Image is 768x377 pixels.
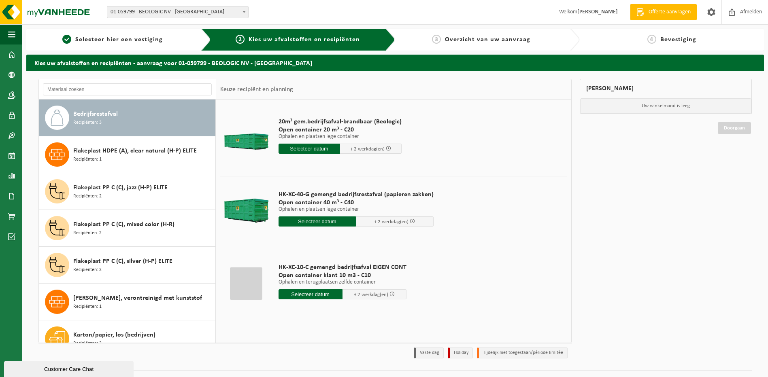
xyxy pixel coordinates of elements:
span: Flakeplast PP C (C), silver (H-P) ELITE [73,256,172,266]
span: + 2 werkdag(en) [374,219,408,225]
input: Selecteer datum [279,144,340,154]
input: Materiaal zoeken [43,83,212,95]
li: Tijdelijk niet toegestaan/période limitée [477,347,568,358]
p: Ophalen en terugplaatsen zelfde container [279,280,406,285]
li: Vaste dag [414,347,444,358]
span: Bedrijfsrestafval [73,109,118,119]
span: HK-XC-40-G gemengd bedrijfsrestafval (papieren zakken) [279,191,434,199]
p: Ophalen en plaatsen lege container [279,134,402,140]
strong: [PERSON_NAME] [577,9,618,15]
button: [PERSON_NAME], verontreinigd met kunststof Recipiënten: 1 [39,284,216,320]
span: 01-059799 - BEOLOGIC NV - SINT-DENIJS [107,6,248,18]
p: Uw winkelmand is leeg [580,98,752,114]
span: [PERSON_NAME], verontreinigd met kunststof [73,293,202,303]
span: Flakeplast PP C (C), jazz (H-P) ELITE [73,183,168,193]
span: Recipiënten: 2 [73,193,102,200]
button: Bedrijfsrestafval Recipiënten: 3 [39,100,216,136]
span: 20m³ gem.bedrijfsafval-brandbaar (Beologic) [279,118,402,126]
input: Selecteer datum [279,216,356,227]
span: Flakeplast HDPE (A), clear natural (H-P) ELITE [73,146,197,156]
span: 2 [236,35,245,44]
span: Recipiënten: 2 [73,340,102,347]
div: [PERSON_NAME] [580,79,752,98]
a: Doorgaan [718,122,751,134]
span: + 2 werkdag(en) [350,146,385,152]
span: 3 [432,35,441,44]
span: Recipiënten: 1 [73,156,102,163]
button: Karton/papier, los (bedrijven) Recipiënten: 2 [39,320,216,357]
a: Offerte aanvragen [630,4,697,20]
span: 4 [647,35,656,44]
span: Karton/papier, los (bedrijven) [73,330,155,340]
span: Open container klant 10 m3 - C10 [279,271,406,280]
span: Kies uw afvalstoffen en recipiënten [249,36,360,43]
li: Holiday [448,347,473,358]
span: Overzicht van uw aanvraag [445,36,530,43]
p: Ophalen en plaatsen lege container [279,207,434,212]
span: Open container 40 m³ - C40 [279,199,434,207]
button: Flakeplast PP C (C), silver (H-P) ELITE Recipiënten: 2 [39,247,216,284]
span: Selecteer hier een vestiging [75,36,163,43]
button: Flakeplast HDPE (A), clear natural (H-P) ELITE Recipiënten: 1 [39,136,216,173]
span: Open container 20 m³ - C20 [279,126,402,134]
span: Recipiënten: 1 [73,303,102,311]
span: 01-059799 - BEOLOGIC NV - SINT-DENIJS [107,6,249,18]
span: Bevestiging [660,36,696,43]
div: Keuze recipiënt en planning [216,79,297,100]
span: 1 [62,35,71,44]
span: Flakeplast PP C (C), mixed color (H-R) [73,220,174,229]
span: Recipiënten: 2 [73,266,102,274]
span: HK-XC-10-C gemengd bedrijfsafval EIGEN CONT [279,263,406,271]
span: Recipiënten: 3 [73,119,102,127]
span: + 2 werkdag(en) [354,292,388,297]
span: Recipiënten: 2 [73,229,102,237]
h2: Kies uw afvalstoffen en recipiënten - aanvraag voor 01-059799 - BEOLOGIC NV - [GEOGRAPHIC_DATA] [26,55,764,70]
span: Offerte aanvragen [647,8,693,16]
iframe: chat widget [4,359,135,377]
input: Selecteer datum [279,289,343,299]
a: 1Selecteer hier een vestiging [30,35,195,44]
button: Flakeplast PP C (C), mixed color (H-R) Recipiënten: 2 [39,210,216,247]
button: Flakeplast PP C (C), jazz (H-P) ELITE Recipiënten: 2 [39,173,216,210]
